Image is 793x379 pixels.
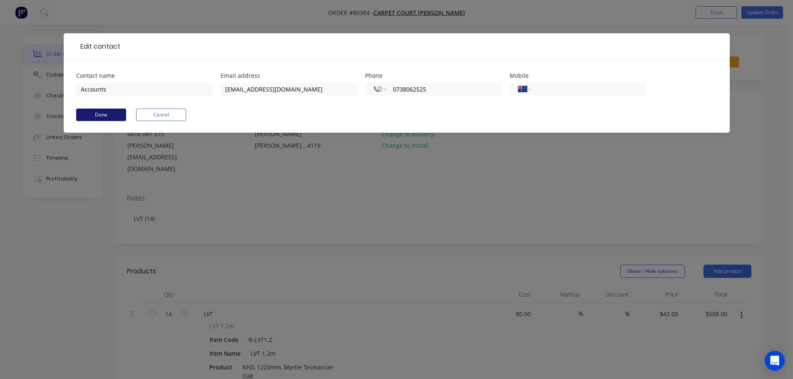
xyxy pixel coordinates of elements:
[76,109,126,121] button: Done
[76,73,212,79] div: Contact name
[76,42,120,52] div: Edit contact
[221,73,357,79] div: Email address
[136,109,186,121] button: Cancel
[765,351,785,371] div: Open Intercom Messenger
[365,73,501,79] div: Phone
[510,73,646,79] div: Mobile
